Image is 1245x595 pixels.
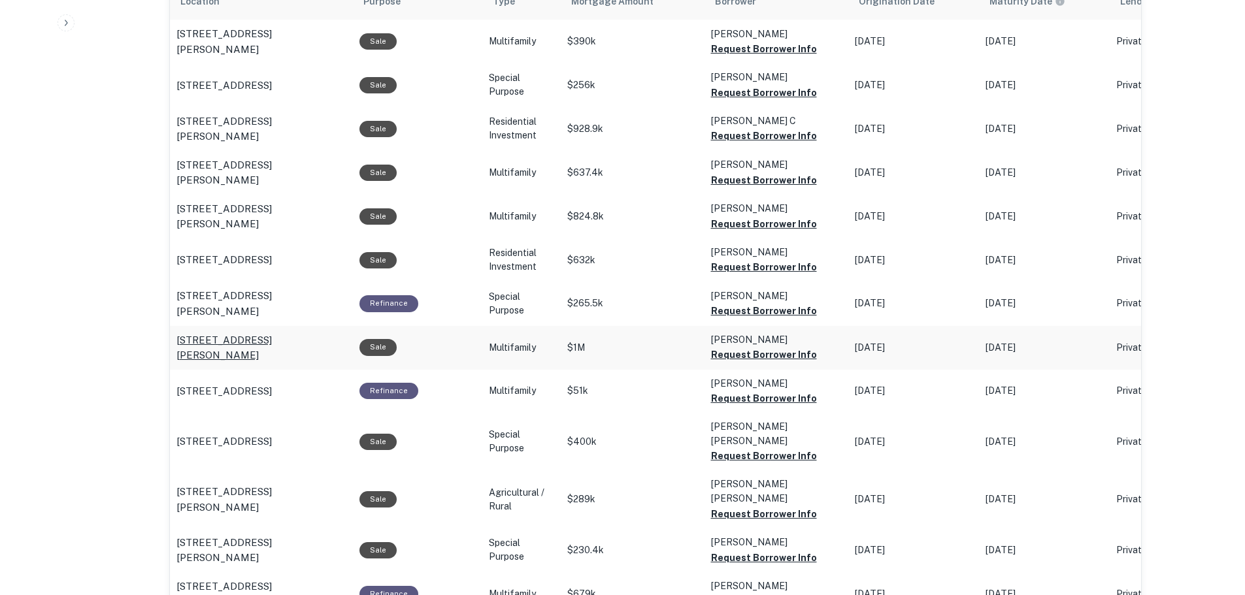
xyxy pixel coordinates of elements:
[986,166,1103,180] p: [DATE]
[711,477,842,506] p: [PERSON_NAME] [PERSON_NAME]
[176,535,346,566] a: [STREET_ADDRESS][PERSON_NAME]
[986,297,1103,310] p: [DATE]
[986,253,1103,267] p: [DATE]
[567,166,698,180] p: $637.4k
[359,77,397,93] div: Sale
[986,210,1103,223] p: [DATE]
[711,259,817,275] button: Request Borrower Info
[359,121,397,137] div: Sale
[359,434,397,450] div: Sale
[1116,35,1221,48] p: Private Money
[489,246,554,274] p: Residential Investment
[855,122,972,136] p: [DATE]
[711,391,817,406] button: Request Borrower Info
[567,435,698,449] p: $400k
[359,295,418,312] div: This loan purpose was for refinancing
[359,491,397,507] div: Sale
[1116,384,1221,398] p: Private Money
[176,434,346,449] a: [STREET_ADDRESS]
[1116,543,1221,557] p: Private Money
[711,85,817,101] button: Request Borrower Info
[986,122,1103,136] p: [DATE]
[711,579,842,593] p: [PERSON_NAME]
[986,78,1103,92] p: [DATE]
[567,210,698,223] p: $824.8k
[711,347,817,362] button: Request Borrower Info
[711,27,842,41] p: [PERSON_NAME]
[711,201,842,216] p: [PERSON_NAME]
[986,384,1103,398] p: [DATE]
[855,435,972,449] p: [DATE]
[359,33,397,50] div: Sale
[711,216,817,232] button: Request Borrower Info
[176,201,346,232] a: [STREET_ADDRESS][PERSON_NAME]
[489,115,554,142] p: Residential Investment
[567,78,698,92] p: $256k
[176,383,346,399] a: [STREET_ADDRESS]
[855,35,972,48] p: [DATE]
[489,428,554,455] p: Special Purpose
[176,26,346,57] a: [STREET_ADDRESS][PERSON_NAME]
[1116,341,1221,355] p: Private Money
[567,297,698,310] p: $265.5k
[711,303,817,319] button: Request Borrower Info
[711,245,842,259] p: [PERSON_NAME]
[176,157,346,188] p: [STREET_ADDRESS][PERSON_NAME]
[711,376,842,391] p: [PERSON_NAME]
[711,535,842,549] p: [PERSON_NAME]
[489,341,554,355] p: Multifamily
[567,122,698,136] p: $928.9k
[1116,122,1221,136] p: Private Money
[567,253,698,267] p: $632k
[176,383,272,399] p: [STREET_ADDRESS]
[489,486,554,513] p: Agricultural / Rural
[711,128,817,144] button: Request Borrower Info
[711,506,817,522] button: Request Borrower Info
[1116,166,1221,180] p: Private Money
[359,383,418,399] div: This loan purpose was for refinancing
[176,484,346,515] a: [STREET_ADDRESS][PERSON_NAME]
[711,332,842,347] p: [PERSON_NAME]
[359,165,397,181] div: Sale
[855,210,972,223] p: [DATE]
[567,384,698,398] p: $51k
[855,253,972,267] p: [DATE]
[855,543,972,557] p: [DATE]
[711,550,817,566] button: Request Borrower Info
[489,71,554,99] p: Special Purpose
[1180,490,1245,553] iframe: Chat Widget
[711,419,842,448] p: [PERSON_NAME] [PERSON_NAME]
[986,492,1103,506] p: [DATE]
[489,210,554,223] p: Multifamily
[1116,210,1221,223] p: Private Money
[567,341,698,355] p: $1M
[359,339,397,355] div: Sale
[855,492,972,506] p: [DATE]
[986,341,1103,355] p: [DATE]
[711,41,817,57] button: Request Borrower Info
[855,78,972,92] p: [DATE]
[176,332,346,363] a: [STREET_ADDRESS][PERSON_NAME]
[1116,492,1221,506] p: Private Money
[986,35,1103,48] p: [DATE]
[176,78,272,93] p: [STREET_ADDRESS]
[176,434,272,449] p: [STREET_ADDRESS]
[1116,253,1221,267] p: Private Money
[176,78,346,93] a: [STREET_ADDRESS]
[855,341,972,355] p: [DATE]
[176,252,272,268] p: [STREET_ADDRESS]
[711,289,842,303] p: [PERSON_NAME]
[1116,435,1221,449] p: Private Money
[986,543,1103,557] p: [DATE]
[986,435,1103,449] p: [DATE]
[1116,297,1221,310] p: Private Money
[711,114,842,128] p: [PERSON_NAME] C
[176,288,346,319] a: [STREET_ADDRESS][PERSON_NAME]
[855,384,972,398] p: [DATE]
[567,35,698,48] p: $390k
[489,536,554,564] p: Special Purpose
